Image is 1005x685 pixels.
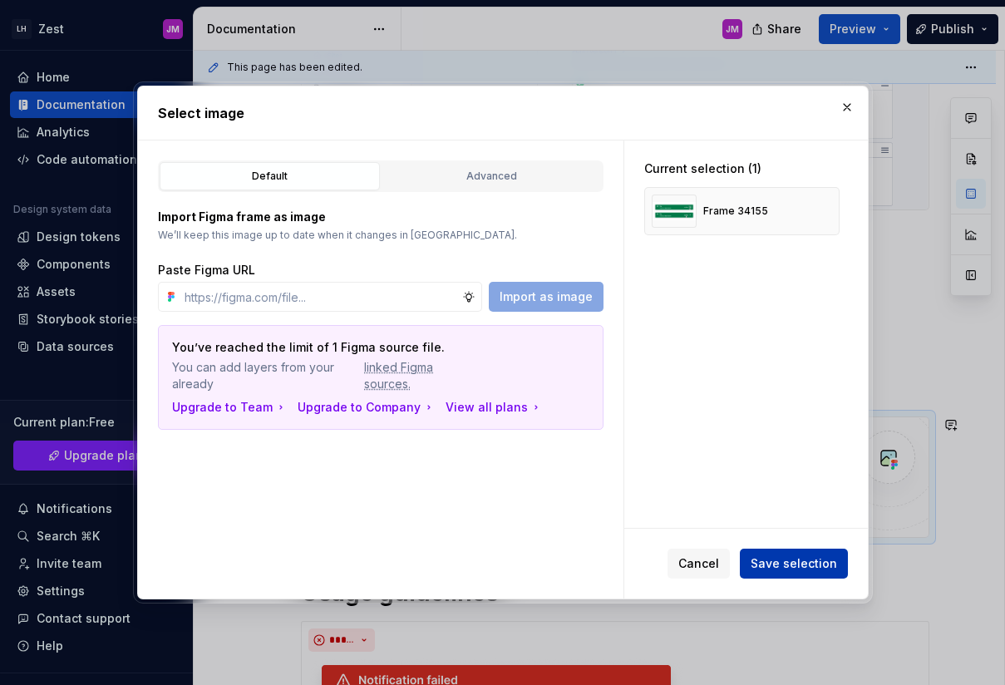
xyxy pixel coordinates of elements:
[644,160,840,177] div: Current selection (1)
[178,282,462,312] input: https://figma.com/file...
[165,168,374,185] div: Default
[158,209,603,225] p: Import Figma frame as image
[172,359,473,392] span: You can add layers from your already
[298,399,436,416] button: Upgrade to Company
[446,399,543,416] button: View all plans
[740,549,848,579] button: Save selection
[751,555,837,572] span: Save selection
[387,168,596,185] div: Advanced
[158,229,603,242] p: We’ll keep this image up to date when it changes in [GEOGRAPHIC_DATA].
[678,555,719,572] span: Cancel
[158,262,255,278] label: Paste Figma URL
[364,359,473,392] span: linked Figma sources.
[703,205,768,218] div: Frame 34155
[158,103,848,123] h2: Select image
[668,549,730,579] button: Cancel
[172,339,473,356] p: You’ve reached the limit of 1 Figma source file.
[172,399,288,416] button: Upgrade to Team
